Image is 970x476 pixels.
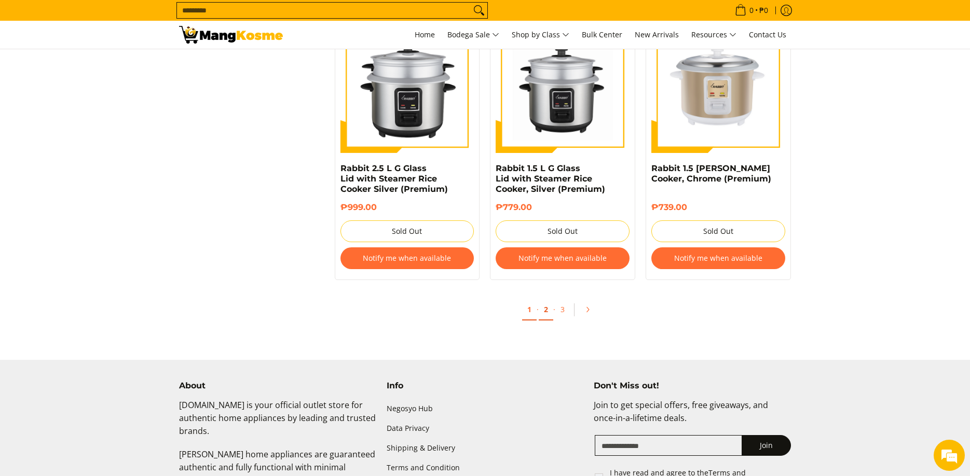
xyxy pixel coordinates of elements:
span: 0 [748,7,755,14]
img: https://mangkosme.com/products/rabbit-2-5-l-g-glass-lid-with-steamer-rice-cooker-silver-class-a [340,19,474,153]
h4: Info [387,381,584,391]
span: Contact Us [749,30,786,39]
a: 1 [522,299,537,320]
button: Join [742,435,791,456]
span: Bulk Center [582,30,622,39]
button: Search [471,3,487,18]
a: 2 [539,299,553,320]
img: https://mangkosme.com/products/rabbit-1-5-l-c-rice-cooker-chrome-class-a [651,19,785,153]
h6: ₱999.00 [340,202,474,213]
a: New Arrivals [630,21,684,49]
p: Join to get special offers, free giveaways, and once-in-a-lifetime deals. [594,399,791,435]
nav: Main Menu [293,21,791,49]
a: Contact Us [744,21,791,49]
a: Rabbit 1.5 [PERSON_NAME] Cooker, Chrome (Premium) [651,163,771,184]
button: Notify me when available [496,247,630,269]
button: Sold Out [496,220,630,242]
a: Shop by Class [507,21,575,49]
h6: ₱739.00 [651,202,785,213]
h4: About [179,381,376,391]
span: Resources [691,29,736,41]
a: Bulk Center [577,21,627,49]
div: Minimize live chat window [170,5,195,30]
a: Rabbit 1.5 L G Glass Lid with Steamer Rice Cooker, Silver (Premium) [496,163,605,194]
div: Leave a message [54,58,174,72]
a: Bodega Sale [442,21,504,49]
span: New Arrivals [635,30,679,39]
span: · [553,304,555,314]
a: Home [409,21,440,49]
a: Data Privacy [387,419,584,439]
span: Home [415,30,435,39]
h6: ₱779.00 [496,202,630,213]
a: 3 [555,299,570,319]
h4: Don't Miss out! [594,381,791,391]
button: Sold Out [651,220,785,242]
span: Shop by Class [512,29,569,41]
button: Sold Out [340,220,474,242]
em: Submit [152,319,188,333]
button: Notify me when available [651,247,785,269]
ul: Pagination [330,296,797,329]
span: • [732,5,771,16]
span: We are offline. Please leave us a message. [22,131,181,235]
span: ₱0 [758,7,770,14]
a: Rabbit 2.5 L G Glass Lid with Steamer Rice Cooker Silver (Premium) [340,163,448,194]
a: Shipping & Delivery [387,439,584,458]
a: Negosyo Hub [387,399,584,418]
button: Notify me when available [340,247,474,269]
textarea: Type your message and click 'Submit' [5,283,198,319]
img: https://mangkosme.com/products/rabbit-1-5-l-g-glass-lid-with-steamer-rice-cooker-silver-class-a [496,19,630,153]
span: · [537,304,539,314]
p: [DOMAIN_NAME] is your official outlet store for authentic home appliances by leading and trusted ... [179,399,376,447]
a: Resources [686,21,742,49]
span: Bodega Sale [447,29,499,41]
img: Small Appliances l Mang Kosme: Home Appliances Warehouse Sale [179,26,283,44]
